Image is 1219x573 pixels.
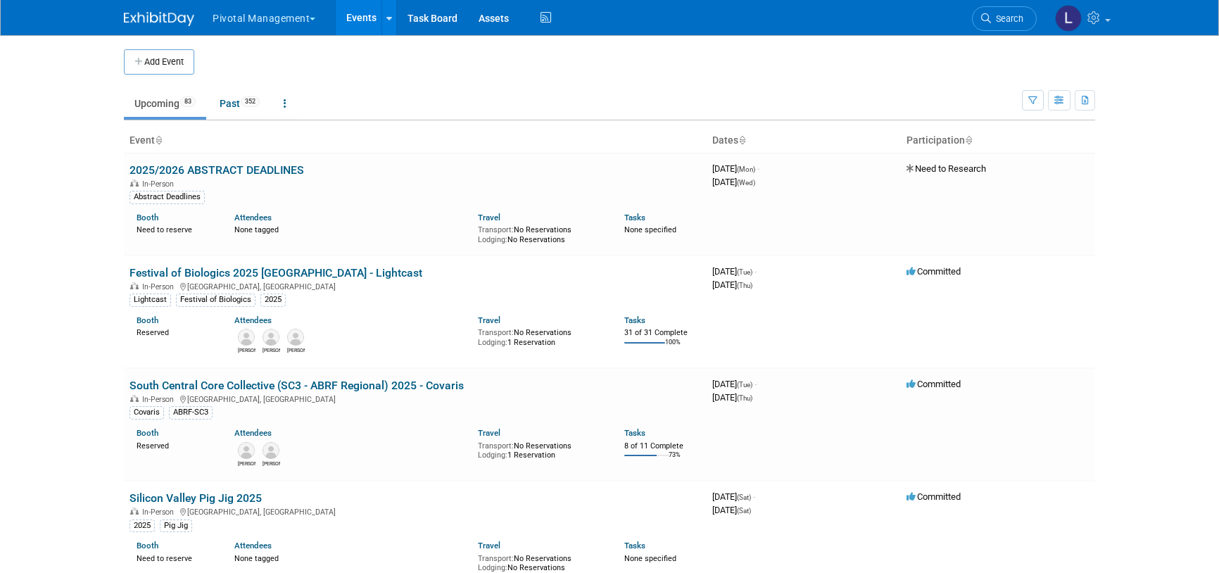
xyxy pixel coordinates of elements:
a: Festival of Biologics 2025 [GEOGRAPHIC_DATA] - Lightcast [130,266,422,279]
span: [DATE] [712,266,757,277]
a: Tasks [624,541,645,550]
div: 31 of 31 Complete [624,328,701,338]
div: Need to reserve [137,222,213,235]
span: Transport: [478,554,514,563]
a: 2025/2026 ABSTRACT DEADLINES [130,163,304,177]
a: Travel [478,541,500,550]
span: None specified [624,554,676,563]
div: Pig Jig [160,520,192,532]
span: - [757,163,759,174]
span: 83 [180,96,196,107]
a: Attendees [234,541,272,550]
span: Transport: [478,441,514,451]
span: (Mon) [737,165,755,173]
span: [DATE] [712,279,752,290]
span: [DATE] [712,379,757,389]
a: Tasks [624,315,645,325]
th: Dates [707,129,901,153]
span: (Wed) [737,179,755,187]
span: (Sat) [737,507,751,515]
th: Event [124,129,707,153]
span: Lodging: [478,451,507,460]
div: No Reservations No Reservations [478,222,603,244]
img: ExhibitDay [124,12,194,26]
span: 352 [241,96,260,107]
div: 8 of 11 Complete [624,441,701,451]
a: Sort by Participation Type [965,134,972,146]
span: Lodging: [478,338,507,347]
a: Attendees [234,428,272,438]
button: Add Event [124,49,194,75]
div: Abstract Deadlines [130,191,205,203]
img: In-Person Event [130,282,139,289]
div: 2025 [130,520,155,532]
span: Need to Research [907,163,986,174]
div: None tagged [234,222,468,235]
a: Search [972,6,1037,31]
img: Leslie Pelton [1055,5,1082,32]
span: [DATE] [712,505,751,515]
span: Transport: [478,225,514,234]
span: [DATE] [712,392,752,403]
div: Megan Gottlieb [287,346,305,354]
div: Rob Brown [238,459,255,467]
a: Sort by Event Name [155,134,162,146]
img: In-Person Event [130,395,139,402]
div: [GEOGRAPHIC_DATA], [GEOGRAPHIC_DATA] [130,393,701,404]
span: (Thu) [737,394,752,402]
a: Tasks [624,213,645,222]
span: None specified [624,225,676,234]
img: Megan Gottlieb [287,329,304,346]
div: Need to reserve [137,551,213,564]
a: Travel [478,315,500,325]
img: Scott Brouilette [238,329,255,346]
span: Committed [907,379,961,389]
div: Covaris [130,406,164,419]
th: Participation [901,129,1095,153]
span: In-Person [142,180,178,189]
td: 73% [669,451,681,470]
a: Booth [137,428,158,438]
a: Upcoming83 [124,90,206,117]
span: In-Person [142,508,178,517]
span: - [753,491,755,502]
div: Scott Brouilette [238,346,255,354]
span: In-Person [142,395,178,404]
span: Search [991,13,1023,24]
td: 100% [665,339,681,358]
div: Carrie Maynard [263,346,280,354]
span: - [754,266,757,277]
span: - [754,379,757,389]
span: Lodging: [478,563,507,572]
div: Lightcast [130,294,171,306]
span: (Tue) [737,268,752,276]
a: Attendees [234,315,272,325]
div: No Reservations No Reservations [478,551,603,573]
span: [DATE] [712,163,759,174]
a: Booth [137,315,158,325]
div: None tagged [234,551,468,564]
span: Committed [907,491,961,502]
span: Committed [907,266,961,277]
a: Travel [478,213,500,222]
a: Tasks [624,428,645,438]
span: (Tue) [737,381,752,389]
span: [DATE] [712,177,755,187]
a: Travel [478,428,500,438]
div: Festival of Biologics [176,294,255,306]
div: [GEOGRAPHIC_DATA], [GEOGRAPHIC_DATA] [130,505,701,517]
img: Carrie Maynard [263,329,279,346]
img: Rob Brown [238,442,255,459]
a: Attendees [234,213,272,222]
a: South Central Core Collective (SC3 - ABRF Regional) 2025 - Covaris [130,379,464,392]
span: (Sat) [737,493,751,501]
div: 2025 [260,294,286,306]
span: Transport: [478,328,514,337]
span: (Thu) [737,282,752,289]
div: [GEOGRAPHIC_DATA], [GEOGRAPHIC_DATA] [130,280,701,291]
span: Lodging: [478,235,507,244]
div: No Reservations 1 Reservation [478,325,603,347]
div: ABRF-SC3 [169,406,213,419]
a: Past352 [209,90,270,117]
span: In-Person [142,282,178,291]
